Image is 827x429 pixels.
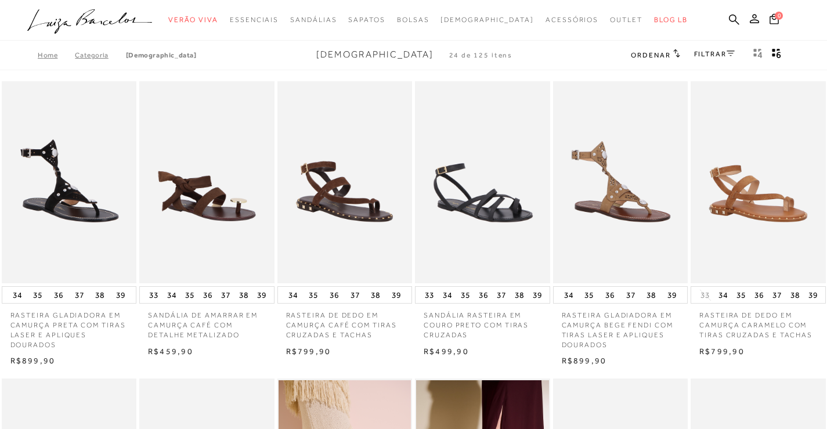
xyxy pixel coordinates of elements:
a: noSubCategoriesText [348,9,385,31]
span: Essenciais [230,16,279,24]
button: 39 [805,287,821,303]
button: 38 [511,287,528,303]
span: 0 [775,12,783,20]
span: Sapatos [348,16,385,24]
a: SANDÁLIA DE AMARRAR EM CAMURÇA CAFÉ COM DETALHE METALIZADO SANDÁLIA DE AMARRAR EM CAMURÇA CAFÉ CO... [140,83,273,282]
img: RASTEIRA GLADIADORA EM CAMURÇA PRETA COM TIRAS LASER E APLIQUES DOURADOS [3,83,136,282]
a: RASTEIRA DE DEDO EM CAMURÇA CAFÉ COM TIRAS CRUZADAS E TACHAS [277,304,413,340]
button: 33 [421,287,438,303]
button: 37 [769,287,785,303]
a: RASTEIRA GLADIADORA EM CAMURÇA BEGE FENDI COM TIRAS LASER E APLIQUES DOURADOS [553,304,688,349]
span: R$799,90 [699,347,745,356]
img: SANDÁLIA RASTEIRA EM COURO PRETO COM TIRAS CRUZADAS [416,83,549,282]
span: R$499,90 [424,347,469,356]
span: 24 de 125 itens [449,51,513,59]
button: 38 [643,287,659,303]
button: 37 [623,287,639,303]
button: 37 [218,287,234,303]
button: 36 [200,287,216,303]
img: RASTEIRA GLADIADORA EM CAMURÇA BEGE FENDI COM TIRAS LASER E APLIQUES DOURADOS [554,83,687,282]
a: [DEMOGRAPHIC_DATA] [126,51,197,59]
button: 38 [787,287,803,303]
span: R$799,90 [286,347,331,356]
button: 39 [254,287,270,303]
a: RASTEIRA GLADIADORA EM CAMURÇA PRETA COM TIRAS LASER E APLIQUES DOURADOS [2,304,137,349]
span: Bolsas [397,16,429,24]
span: Acessórios [546,16,598,24]
button: 34 [9,287,26,303]
button: 35 [457,287,474,303]
button: 34 [285,287,301,303]
button: 37 [347,287,363,303]
img: RASTEIRA DE DEDO EM CAMURÇA CARAMELO COM TIRAS CRUZADAS E TACHAS [692,83,825,282]
span: [DEMOGRAPHIC_DATA] [440,16,534,24]
button: 36 [50,287,67,303]
a: noSubCategoriesText [397,9,429,31]
a: noSubCategoriesText [610,9,642,31]
a: RASTEIRA DE DEDO EM CAMURÇA CARAMELO COM TIRAS CRUZADAS E TACHAS [691,304,826,340]
button: 35 [30,287,46,303]
img: RASTEIRA DE DEDO EM CAMURÇA CAFÉ COM TIRAS CRUZADAS E TACHAS [279,83,411,282]
button: 36 [326,287,342,303]
button: 38 [92,287,108,303]
button: gridText6Desc [768,48,785,63]
a: SANDÁLIA RASTEIRA EM COURO PRETO COM TIRAS CRUZADAS SANDÁLIA RASTEIRA EM COURO PRETO COM TIRAS CR... [416,83,549,282]
button: 35 [733,287,749,303]
span: Ordenar [631,51,670,59]
a: RASTEIRA GLADIADORA EM CAMURÇA PRETA COM TIRAS LASER E APLIQUES DOURADOS RASTEIRA GLADIADORA EM C... [3,83,136,282]
button: 35 [305,287,322,303]
button: 39 [388,287,405,303]
button: 34 [561,287,577,303]
span: [DEMOGRAPHIC_DATA] [316,49,434,60]
span: Verão Viva [168,16,218,24]
button: 38 [236,287,252,303]
span: R$459,90 [148,347,193,356]
a: FILTRAR [694,50,735,58]
button: 36 [475,287,492,303]
a: noSubCategoriesText [168,9,218,31]
button: 34 [164,287,180,303]
button: 33 [146,287,162,303]
a: Home [38,51,75,59]
a: RASTEIRA DE DEDO EM CAMURÇA CAFÉ COM TIRAS CRUZADAS E TACHAS RASTEIRA DE DEDO EM CAMURÇA CAFÉ COM... [279,83,411,282]
button: 37 [71,287,88,303]
a: BLOG LB [654,9,688,31]
span: BLOG LB [654,16,688,24]
span: Outlet [610,16,642,24]
button: 38 [367,287,384,303]
button: 35 [182,287,198,303]
a: RASTEIRA DE DEDO EM CAMURÇA CARAMELO COM TIRAS CRUZADAS E TACHAS RASTEIRA DE DEDO EM CAMURÇA CARA... [692,83,825,282]
button: Mostrar 4 produtos por linha [750,48,766,63]
button: 34 [715,287,731,303]
a: noSubCategoriesText [230,9,279,31]
span: R$899,90 [562,356,607,365]
a: SANDÁLIA DE AMARRAR EM CAMURÇA CAFÉ COM DETALHE METALIZADO [139,304,275,340]
a: noSubCategoriesText [546,9,598,31]
button: 37 [493,287,510,303]
button: 39 [113,287,129,303]
button: 39 [529,287,546,303]
span: R$899,90 [10,356,56,365]
button: 35 [581,287,597,303]
button: 39 [664,287,680,303]
a: noSubCategoriesText [440,9,534,31]
img: SANDÁLIA DE AMARRAR EM CAMURÇA CAFÉ COM DETALHE METALIZADO [140,83,273,282]
a: SANDÁLIA RASTEIRA EM COURO PRETO COM TIRAS CRUZADAS [415,304,550,340]
button: 36 [602,287,618,303]
a: noSubCategoriesText [290,9,337,31]
a: Categoria [75,51,125,59]
span: Sandálias [290,16,337,24]
button: 36 [751,287,767,303]
button: 34 [439,287,456,303]
button: 33 [697,290,713,301]
button: 0 [766,13,782,28]
a: RASTEIRA GLADIADORA EM CAMURÇA BEGE FENDI COM TIRAS LASER E APLIQUES DOURADOS RASTEIRA GLADIADORA... [554,83,687,282]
